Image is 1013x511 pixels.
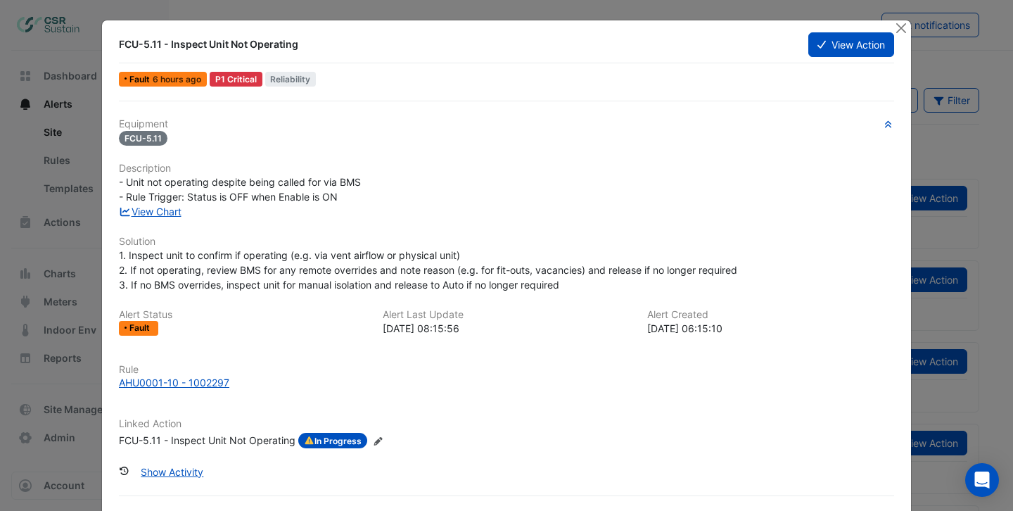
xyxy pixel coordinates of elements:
span: Reliability [265,72,317,87]
h6: Linked Action [119,418,894,430]
span: Wed 08-Oct-2025 08:15 BST [153,74,201,84]
div: [DATE] 08:15:56 [383,321,630,336]
h6: Alert Status [119,309,366,321]
button: Close [893,20,908,35]
div: P1 Critical [210,72,262,87]
h6: Description [119,163,894,175]
h6: Alert Last Update [383,309,630,321]
h6: Rule [119,364,894,376]
div: Open Intercom Messenger [965,463,999,497]
span: In Progress [298,433,367,448]
a: View Chart [119,206,181,217]
button: View Action [808,32,894,57]
span: - Unit not operating despite being called for via BMS - Rule Trigger: Status is OFF when Enable i... [119,176,361,203]
span: Fault [129,324,153,332]
button: Show Activity [132,460,212,484]
div: [DATE] 06:15:10 [647,321,894,336]
h6: Solution [119,236,894,248]
span: FCU-5.11 [119,131,167,146]
div: AHU0001-10 - 1002297 [119,375,229,390]
div: FCU-5.11 - Inspect Unit Not Operating [119,433,295,448]
div: FCU-5.11 - Inspect Unit Not Operating [119,37,791,51]
h6: Alert Created [647,309,894,321]
fa-icon: Edit Linked Action [373,436,383,446]
span: Fault [129,75,153,84]
a: AHU0001-10 - 1002297 [119,375,894,390]
h6: Equipment [119,118,894,130]
span: 1. Inspect unit to confirm if operating (e.g. via vent airflow or physical unit) 2. If not operat... [119,249,737,291]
